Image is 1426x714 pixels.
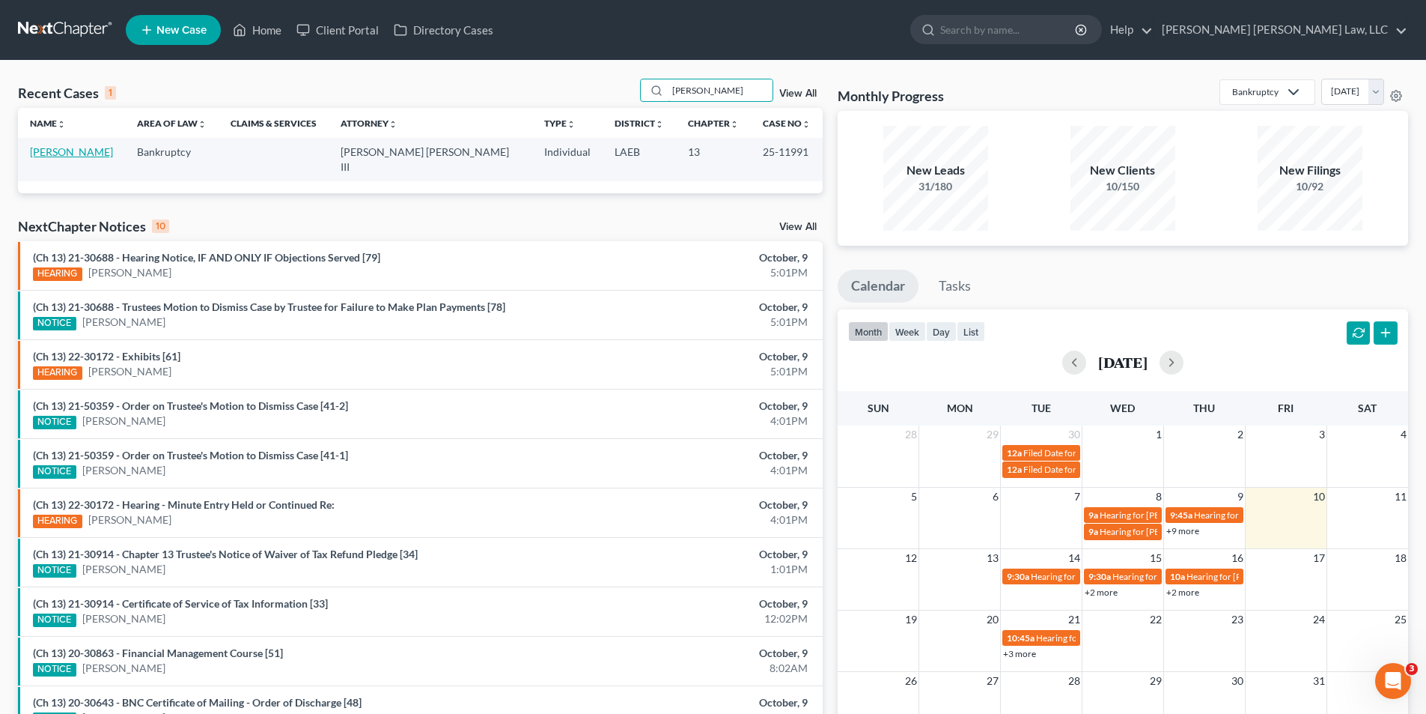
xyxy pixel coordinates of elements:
span: Hearing for [PERSON_NAME] [1186,571,1303,582]
a: +2 more [1085,587,1118,598]
span: 29 [1148,672,1163,690]
span: 13 [985,549,1000,567]
span: Sat [1358,402,1377,414]
span: 21 [1067,611,1082,629]
h2: [DATE] [1098,354,1148,370]
span: 10:45a [1007,632,1035,644]
div: 5:01PM [559,265,808,280]
span: 9:45a [1170,509,1192,521]
a: (Ch 13) 20-30863 - Financial Management Course [51] [33,647,283,659]
td: [PERSON_NAME] [PERSON_NAME] III [329,138,532,181]
span: 29 [985,426,1000,444]
a: +2 more [1166,587,1199,598]
a: [PERSON_NAME] [88,364,171,379]
div: October, 9 [559,250,808,265]
span: 28 [904,426,918,444]
td: 25-11991 [751,138,823,181]
div: October, 9 [559,349,808,364]
div: October, 9 [559,497,808,512]
span: 4 [1399,426,1408,444]
div: 31/180 [883,179,988,194]
i: unfold_more [389,120,397,129]
span: 11 [1393,488,1408,506]
span: 9 [1236,488,1245,506]
span: 30 [1230,672,1245,690]
a: [PERSON_NAME] [82,414,165,429]
div: October, 9 [559,448,808,463]
span: 7 [1073,488,1082,506]
div: October, 9 [559,300,808,315]
div: 8:02AM [559,661,808,676]
a: [PERSON_NAME] [88,512,171,527]
span: 10a [1170,571,1185,582]
span: 30 [1067,426,1082,444]
div: 10 [152,220,169,233]
span: 23 [1230,611,1245,629]
a: (Ch 13) 21-30688 - Hearing Notice, IF AND ONLY IF Objections Served [79] [33,251,380,264]
div: 5:01PM [559,315,808,330]
span: 9a [1088,526,1098,537]
a: [PERSON_NAME] [82,611,165,626]
div: 5:01PM [559,364,808,379]
span: 9:30a [1007,571,1029,582]
span: 12a [1007,464,1022,475]
a: Directory Cases [386,16,501,43]
a: Case Nounfold_more [763,118,811,129]
span: New Case [156,25,207,36]
div: NextChapter Notices [18,217,169,235]
div: HEARING [33,366,82,380]
a: [PERSON_NAME] [82,315,165,330]
i: unfold_more [198,120,207,129]
span: Hearing for [PERSON_NAME] [1194,509,1311,521]
a: (Ch 13) 21-30914 - Chapter 13 Trustee's Notice of Waiver of Tax Refund Pledge [34] [33,548,418,560]
a: +3 more [1003,648,1036,659]
a: Districtunfold_more [615,118,664,129]
span: 28 [1067,672,1082,690]
span: 3 [1406,663,1418,675]
i: unfold_more [802,120,811,129]
a: Typeunfold_more [544,118,576,129]
span: Mon [947,402,973,414]
div: October, 9 [559,547,808,562]
a: Calendar [838,270,918,303]
a: (Ch 13) 22-30172 - Exhibits [61] [33,350,180,363]
div: Recent Cases [18,84,116,102]
th: Claims & Services [219,108,329,138]
div: October, 9 [559,695,808,710]
a: (Ch 13) 21-30914 - Certificate of Service of Tax Information [33] [33,597,328,610]
input: Search by name... [668,79,773,101]
div: 12:02PM [559,611,808,626]
div: 1 [105,86,116,100]
span: Filed Date for [PERSON_NAME] [1023,447,1148,459]
a: Client Portal [289,16,386,43]
a: [PERSON_NAME] [PERSON_NAME] Law, LLC [1154,16,1407,43]
span: 15 [1148,549,1163,567]
button: week [889,321,926,342]
div: New Clients [1070,162,1175,179]
span: 18 [1393,549,1408,567]
span: 12 [904,549,918,567]
a: View All [779,88,817,99]
div: NOTICE [33,465,76,479]
span: 3 [1317,426,1326,444]
a: Home [225,16,289,43]
span: Sun [868,402,889,414]
div: 4:01PM [559,512,808,527]
div: 10/92 [1258,179,1362,194]
div: HEARING [33,267,82,281]
button: month [848,321,889,342]
span: Tue [1032,402,1051,414]
div: New Leads [883,162,988,179]
span: 20 [985,611,1000,629]
span: 5 [909,488,918,506]
td: Bankruptcy [125,138,219,181]
div: October, 9 [559,646,808,661]
a: +9 more [1166,525,1199,536]
span: 9:30a [1088,571,1111,582]
a: (Ch 13) 21-30688 - Trustees Motion to Dismiss Case by Trustee for Failure to Make Plan Payments [78] [33,300,505,313]
div: NOTICE [33,614,76,627]
span: 26 [904,672,918,690]
a: [PERSON_NAME] [82,661,165,676]
span: 14 [1067,549,1082,567]
span: Hearing for [PERSON_NAME] [1036,632,1153,644]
